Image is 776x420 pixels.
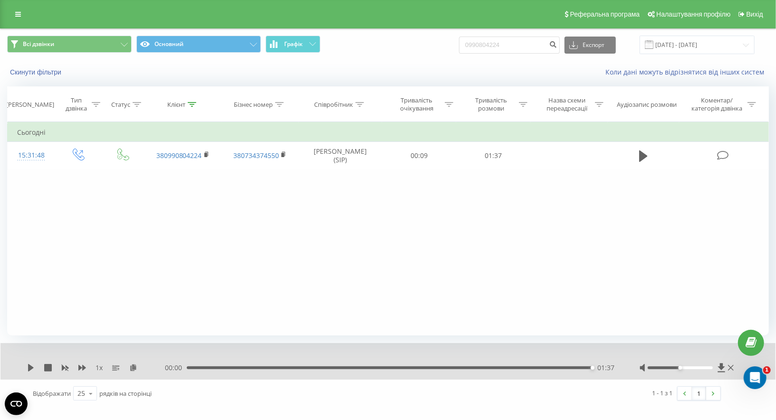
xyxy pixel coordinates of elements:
button: Скинути фільтри [7,68,66,76]
span: Відображати [33,389,71,398]
div: Accessibility label [591,366,594,370]
td: 01:37 [456,142,530,169]
button: Експорт [565,37,616,54]
td: Сьогодні [8,123,769,142]
span: Всі дзвінки [23,40,54,48]
img: Profile image for Oleksandr [11,33,30,52]
span: 01:37 [597,363,614,373]
div: Аудіозапис розмови [617,101,677,109]
h1: Чат [85,4,106,20]
div: Клієнт [167,101,185,109]
button: Графік [266,36,320,53]
span: Чат [88,320,102,327]
button: Чат [63,296,126,334]
a: 380734374550 [233,151,279,160]
div: Тривалість очікування [392,96,442,112]
div: • 11 нед. назад [57,78,109,88]
div: 1 - 1 з 1 [652,388,673,398]
a: 380990804224 [156,151,202,160]
div: Назва схеми переадресації [542,96,593,112]
div: Тривалість розмови [466,96,517,112]
span: You have spent more time than usual on our site. Are you still here? 🙄 [34,69,270,76]
div: Коментар/категорія дзвінка [690,96,745,112]
div: Тип дзвінка [63,96,89,112]
td: [PERSON_NAME] (SIP) [299,142,382,169]
button: Основний [136,36,261,53]
div: [PERSON_NAME] [6,101,54,109]
div: Бізнес номер [234,101,273,109]
span: Главная [17,320,46,327]
div: Статус [111,101,130,109]
div: Karine [34,78,55,88]
button: Всі дзвінки [7,36,132,53]
td: 00:09 [382,142,456,169]
div: Accessibility label [678,366,682,370]
span: Вихід [747,10,763,18]
span: Реферальна програма [570,10,640,18]
button: Open CMP widget [5,392,28,415]
button: Помощь [127,296,190,334]
span: Помощь [144,320,172,327]
div: • 2 ч назад [69,43,106,53]
div: 15:31:48 [17,146,46,165]
div: Закрыть [167,4,184,21]
span: 1 x [96,363,103,373]
a: Коли дані можуть відрізнятися вiд інших систем [605,67,769,76]
iframe: Intercom live chat [744,366,766,389]
div: Oleksandr [34,43,67,53]
a: 1 [692,387,706,400]
input: Пошук за номером [459,37,560,54]
div: Співробітник [314,101,353,109]
span: 00:00 [165,363,187,373]
button: Отправить сообщение [37,267,153,286]
img: Profile image for Karine [11,68,30,87]
span: 1 [763,366,771,374]
span: Графік [284,41,303,47]
span: рядків на сторінці [99,389,152,398]
div: 25 [77,389,85,398]
span: Налаштування профілю [656,10,730,18]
